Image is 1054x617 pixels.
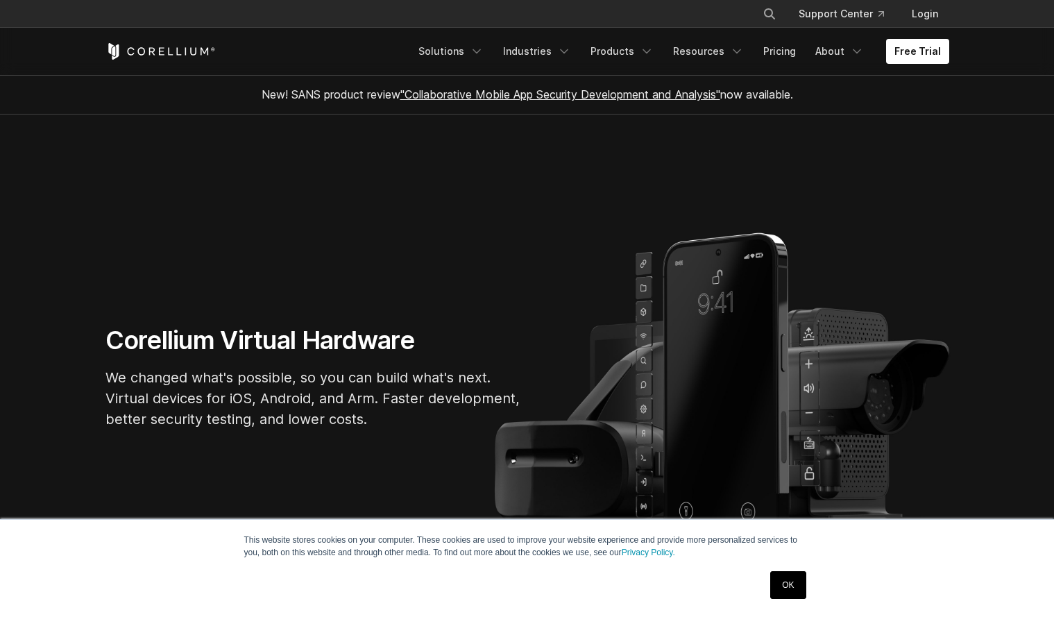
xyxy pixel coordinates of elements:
a: Solutions [410,39,492,64]
span: New! SANS product review now available. [262,87,793,101]
a: About [807,39,872,64]
a: Privacy Policy. [622,548,675,557]
div: Navigation Menu [410,39,949,64]
a: Industries [495,39,579,64]
p: We changed what's possible, so you can build what's next. Virtual devices for iOS, Android, and A... [105,367,522,430]
div: Navigation Menu [746,1,949,26]
a: Support Center [788,1,895,26]
a: Corellium Home [105,43,216,60]
a: Free Trial [886,39,949,64]
a: Resources [665,39,752,64]
button: Search [757,1,782,26]
a: "Collaborative Mobile App Security Development and Analysis" [400,87,720,101]
p: This website stores cookies on your computer. These cookies are used to improve your website expe... [244,534,810,559]
a: OK [770,571,806,599]
a: Products [582,39,662,64]
a: Pricing [755,39,804,64]
h1: Corellium Virtual Hardware [105,325,522,356]
a: Login [901,1,949,26]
